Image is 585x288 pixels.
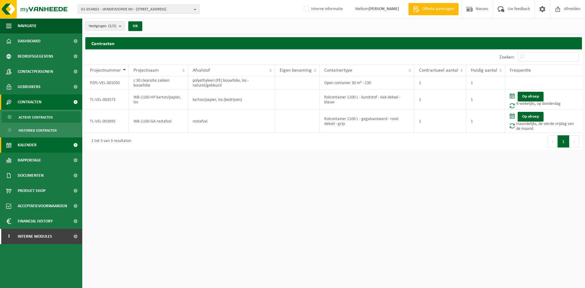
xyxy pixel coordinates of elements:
[90,68,121,73] span: Projectnummer
[505,90,582,110] td: 4-wekelijks, op donderdag
[128,21,142,31] button: OK
[18,168,44,183] span: Documenten
[320,76,414,90] td: Open container 30 m³ - C30
[129,76,188,90] td: c 30 cleansite zakken bouwfolie
[6,229,12,244] span: I
[85,76,129,90] td: P2PL-VEL-001050
[320,110,414,133] td: Rolcontainer 1100 L - gegalvaniseerd - rond deksel - grijs
[188,110,275,133] td: restafval
[414,90,466,110] td: 1
[558,135,569,148] button: 1
[18,153,41,168] span: Rapportage
[280,68,312,73] span: Eigen benaming
[85,110,129,133] td: TL-VEL-003895
[414,76,466,90] td: 1
[85,21,125,30] button: Vestigingen(2/2)
[188,76,275,90] td: polyethyleen (PE) bouwfolie, los - naturel/gekleurd
[133,68,159,73] span: Projectnaam
[85,37,582,49] h2: Contracten
[89,22,116,31] span: Vestigingen
[19,112,53,123] span: Actieve contracten
[18,79,41,94] span: Gebruikers
[188,90,275,110] td: karton/papier, los (bedrijven)
[193,68,210,73] span: Afvalstof
[518,112,544,122] a: Op afroep
[78,5,200,14] button: 01-054802 - VANDEVOORDE NV - [STREET_ADDRESS]
[18,34,41,49] span: Dashboard
[303,5,343,14] label: Interne informatie
[18,183,45,198] span: Product Shop
[2,124,81,136] a: Historiek contracten
[320,90,414,110] td: Rolcontainer 1100 L - kunststof - vlak deksel - blauw
[85,90,129,110] td: TL-VEL-003573
[505,110,582,133] td: maandelijks, de vierde vrijdag van de maand
[466,110,505,133] td: 1
[2,111,81,123] a: Actieve contracten
[419,68,458,73] span: Contractueel aantal
[471,68,497,73] span: Huidig aantal
[18,229,52,244] span: Interne modules
[466,90,505,110] td: 1
[18,198,67,214] span: Acceptatievoorwaarden
[19,125,57,136] span: Historiek contracten
[548,135,558,148] button: Previous
[510,68,531,73] span: Frequentie
[18,214,53,229] span: Financial History
[518,92,544,101] a: Op afroep
[466,76,505,90] td: 1
[408,3,459,15] a: Offerte aanvragen
[421,6,456,12] span: Offerte aanvragen
[499,55,515,60] label: Zoeken:
[129,110,188,133] td: WB-1100-GA restafval
[18,49,53,64] span: Bedrijfsgegevens
[18,18,37,34] span: Navigatie
[569,135,579,148] button: Next
[324,68,352,73] span: Containertype
[81,5,191,14] span: 01-054802 - VANDEVOORDE NV - [STREET_ADDRESS]
[88,136,131,147] div: 1 tot 3 van 3 resultaten
[18,64,53,79] span: Contactpersonen
[108,24,116,28] count: (2/2)
[414,110,466,133] td: 1
[18,137,37,153] span: Kalender
[129,90,188,110] td: WB-1100-HP karton/papier, los
[369,7,399,11] strong: [PERSON_NAME]
[18,94,41,110] span: Contracten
